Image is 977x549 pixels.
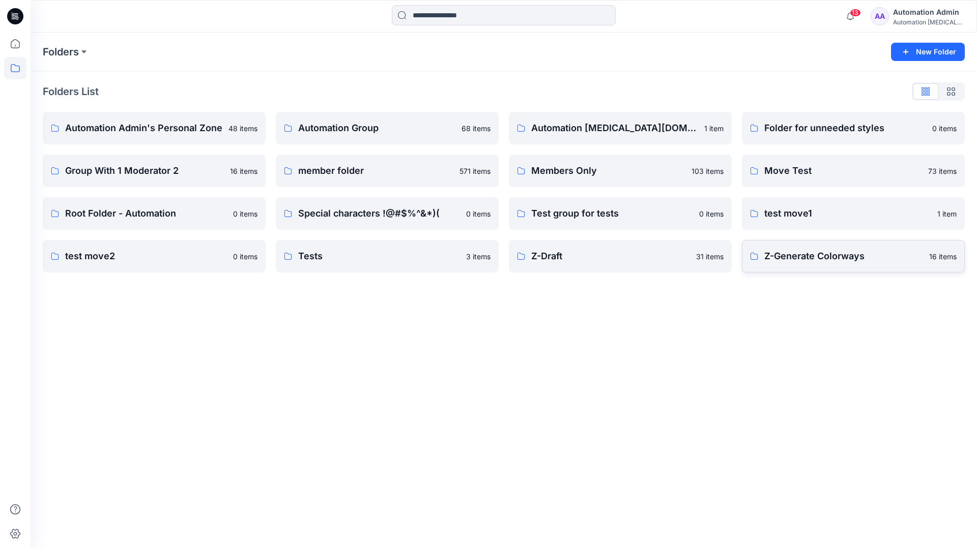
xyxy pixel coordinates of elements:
p: 73 items [928,166,957,176]
p: Move Test [764,164,922,178]
p: member folder [298,164,453,178]
p: Tests [298,249,460,263]
p: test move1 [764,206,931,221]
p: 0 items [699,208,724,219]
a: member folder571 items [276,155,499,187]
a: Folder for unneeded styles0 items [742,112,965,144]
a: Folders [43,45,79,59]
div: Automation [MEDICAL_DATA]... [893,18,964,26]
a: Test group for tests0 items [509,197,732,230]
p: Z-Generate Colorways [764,249,923,263]
p: 0 items [932,123,957,134]
a: Automation Group68 items [276,112,499,144]
p: 1 item [704,123,724,134]
a: Root Folder - Automation0 items [43,197,266,230]
p: 571 items [459,166,491,176]
a: Group With 1 Moderator 216 items [43,155,266,187]
p: 16 items [929,251,957,262]
p: Folders List [43,84,99,99]
p: Z-Draft [531,249,690,263]
p: 48 items [228,123,257,134]
a: Automation [MEDICAL_DATA][DOMAIN_NAME]1 item [509,112,732,144]
p: 103 items [692,166,724,176]
p: Automation [MEDICAL_DATA][DOMAIN_NAME] [531,121,698,135]
p: 3 items [466,251,491,262]
p: Automation Admin's Personal Zone [65,121,222,135]
p: Root Folder - Automation [65,206,227,221]
a: Special characters !@#$%^&*)(0 items [276,197,499,230]
p: 0 items [233,251,257,262]
p: Special characters !@#$%^&*)( [298,206,460,221]
a: Automation Admin's Personal Zone48 items [43,112,266,144]
p: 68 items [462,123,491,134]
div: Automation Admin [893,6,964,18]
a: Z-Draft31 items [509,240,732,272]
p: Test group for tests [531,206,693,221]
button: New Folder [891,43,965,61]
p: Members Only [531,164,685,178]
a: test move11 item [742,197,965,230]
p: Automation Group [298,121,455,135]
div: AA [871,7,889,25]
a: Move Test73 items [742,155,965,187]
p: 0 items [466,208,491,219]
a: test move20 items [43,240,266,272]
a: Tests3 items [276,240,499,272]
p: Group With 1 Moderator 2 [65,164,224,178]
span: 13 [850,9,861,17]
p: Folder for unneeded styles [764,121,926,135]
p: 31 items [696,251,724,262]
a: Z-Generate Colorways16 items [742,240,965,272]
p: 16 items [230,166,257,176]
a: Members Only103 items [509,155,732,187]
p: 1 item [937,208,957,219]
p: 0 items [233,208,257,219]
p: test move2 [65,249,227,263]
